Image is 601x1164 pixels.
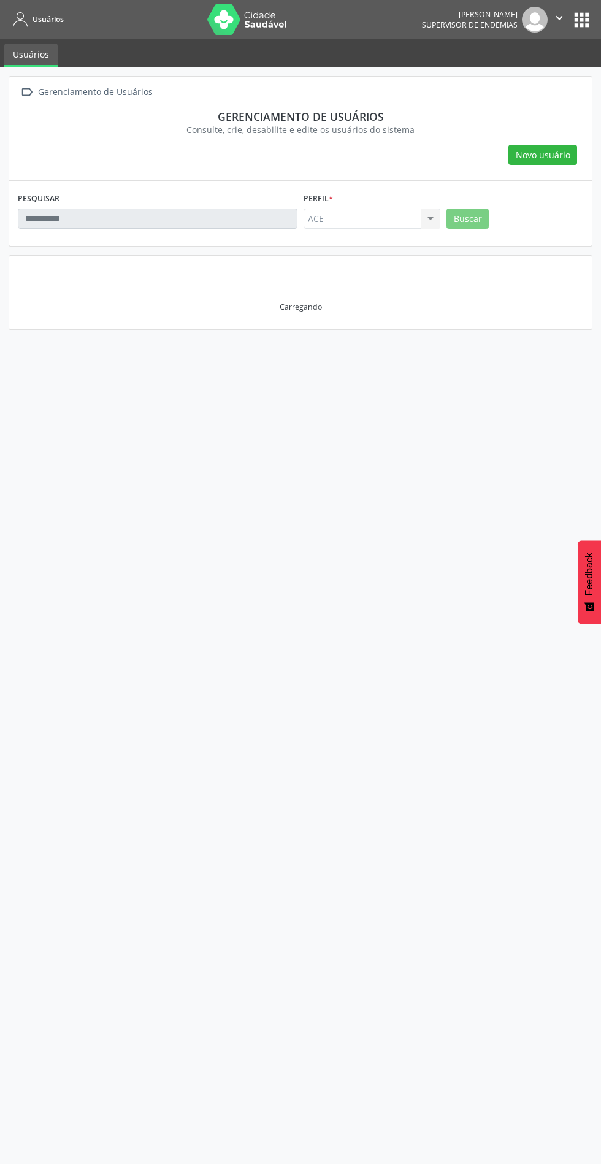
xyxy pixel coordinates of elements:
[304,190,333,209] label: Perfil
[571,9,592,31] button: apps
[446,209,489,229] button: Buscar
[4,44,58,67] a: Usuários
[33,14,64,25] span: Usuários
[422,9,518,20] div: [PERSON_NAME]
[18,83,36,101] i: 
[422,20,518,30] span: Supervisor de Endemias
[548,7,571,33] button: 
[18,190,59,209] label: PESQUISAR
[36,83,155,101] div: Gerenciamento de Usuários
[522,7,548,33] img: img
[584,553,595,595] span: Feedback
[9,9,64,29] a: Usuários
[26,123,575,136] div: Consulte, crie, desabilite e edite os usuários do sistema
[508,145,577,166] button: Novo usuário
[18,83,155,101] a:  Gerenciamento de Usuários
[553,11,566,25] i: 
[26,110,575,123] div: Gerenciamento de usuários
[280,302,322,312] div: Carregando
[578,540,601,624] button: Feedback - Mostrar pesquisa
[516,148,570,161] span: Novo usuário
